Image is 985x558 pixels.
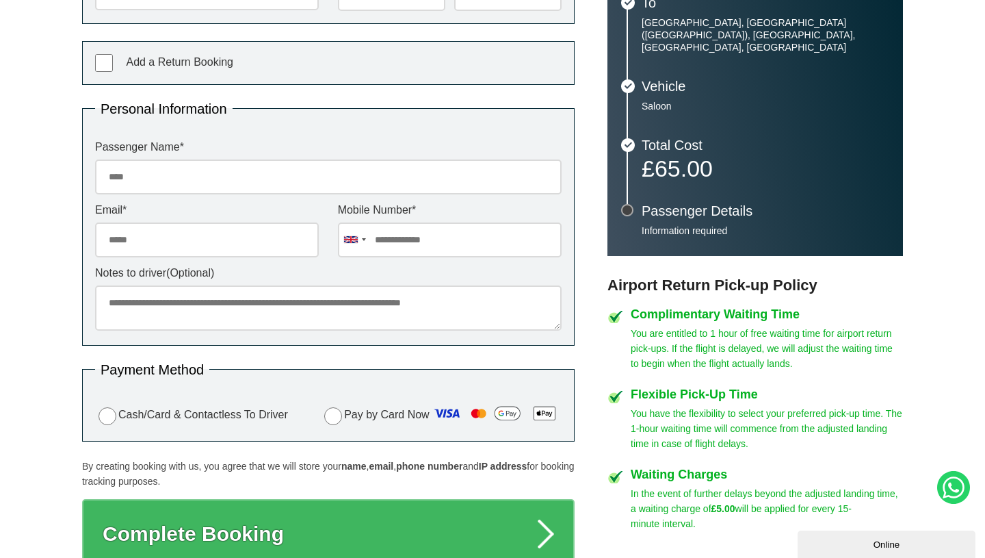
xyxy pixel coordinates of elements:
[324,407,342,425] input: Pay by Card Now
[82,459,575,489] p: By creating booking with us, you agree that we will store your , , and for booking tracking purpo...
[642,225,889,237] p: Information required
[642,16,889,53] p: [GEOGRAPHIC_DATA], [GEOGRAPHIC_DATA] ([GEOGRAPHIC_DATA]), [GEOGRAPHIC_DATA], [GEOGRAPHIC_DATA], [...
[95,102,233,116] legend: Personal Information
[95,405,288,425] label: Cash/Card & Contactless To Driver
[98,407,116,425] input: Cash/Card & Contactless To Driver
[396,461,462,472] strong: phone number
[95,142,562,153] label: Passenger Name
[479,461,527,472] strong: IP address
[339,223,370,257] div: United Kingdom: +44
[321,403,562,429] label: Pay by Card Now
[711,503,735,514] strong: £5.00
[341,461,367,472] strong: name
[126,56,233,68] span: Add a Return Booking
[166,267,214,279] span: (Optional)
[798,528,978,558] iframe: chat widget
[95,205,319,216] label: Email
[642,159,889,178] p: £
[631,388,903,401] h4: Flexible Pick-Up Time
[631,326,903,371] p: You are entitled to 1 hour of free waiting time for airport return pick-ups. If the flight is del...
[642,138,889,152] h3: Total Cost
[642,79,889,93] h3: Vehicle
[607,277,903,294] h3: Airport Return Pick-up Policy
[369,461,393,472] strong: email
[95,268,562,279] label: Notes to driver
[655,155,713,181] span: 65.00
[631,406,903,451] p: You have the flexibility to select your preferred pick-up time. The 1-hour waiting time will comm...
[95,54,113,72] input: Add a Return Booking
[642,204,889,218] h3: Passenger Details
[95,363,209,377] legend: Payment Method
[338,205,562,216] label: Mobile Number
[642,100,889,112] p: Saloon
[631,308,903,320] h4: Complimentary Waiting Time
[631,486,903,531] p: In the event of further delays beyond the adjusted landing time, a waiting charge of will be appl...
[631,468,903,481] h4: Waiting Charges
